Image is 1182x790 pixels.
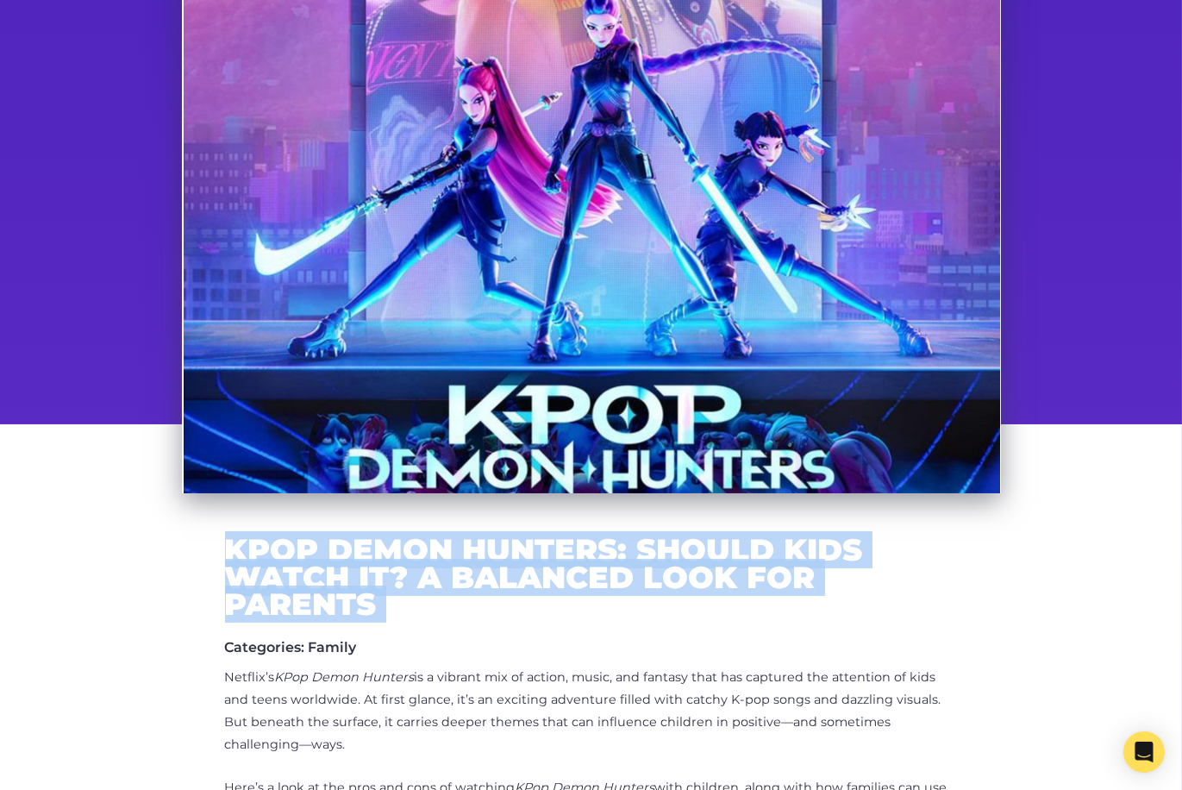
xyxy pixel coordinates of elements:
h5: Categories: Family [225,639,958,655]
em: KPop Demon Hunters [275,669,415,685]
h2: KPop Demon Hunters: Should Kids Watch It? A Balanced Look for Parents [225,536,958,618]
p: Netflix’s is a vibrant mix of action, music, and fantasy that has captured the attention of kids ... [225,667,958,756]
div: Open Intercom Messenger [1123,731,1165,773]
